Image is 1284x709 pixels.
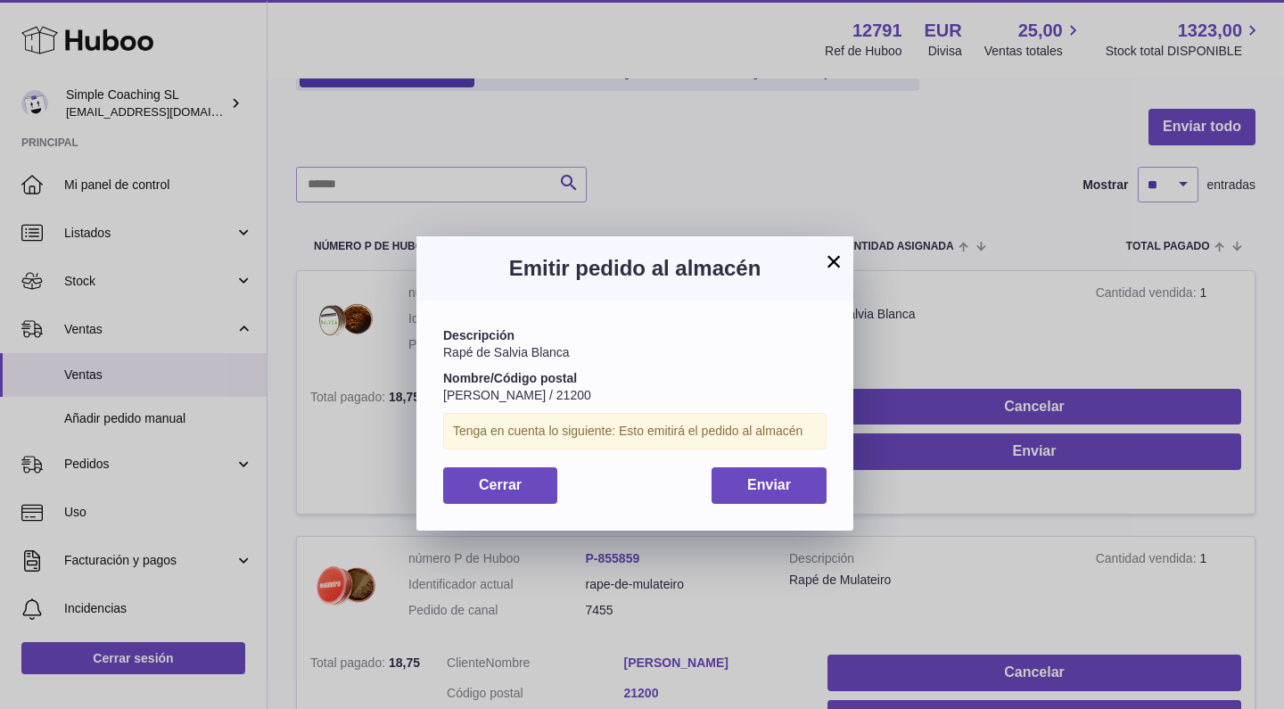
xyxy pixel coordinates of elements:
span: Rapé de Salvia Blanca [443,345,570,359]
button: Enviar [712,467,827,504]
span: Cerrar [479,477,522,492]
strong: Descripción [443,328,514,342]
button: × [823,251,844,272]
button: Cerrar [443,467,557,504]
span: [PERSON_NAME] / 21200 [443,388,591,402]
h3: Emitir pedido al almacén [443,254,827,283]
span: Enviar [747,477,791,492]
strong: Nombre/Código postal [443,371,577,385]
div: Tenga en cuenta lo siguiente: Esto emitirá el pedido al almacén [443,413,827,449]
